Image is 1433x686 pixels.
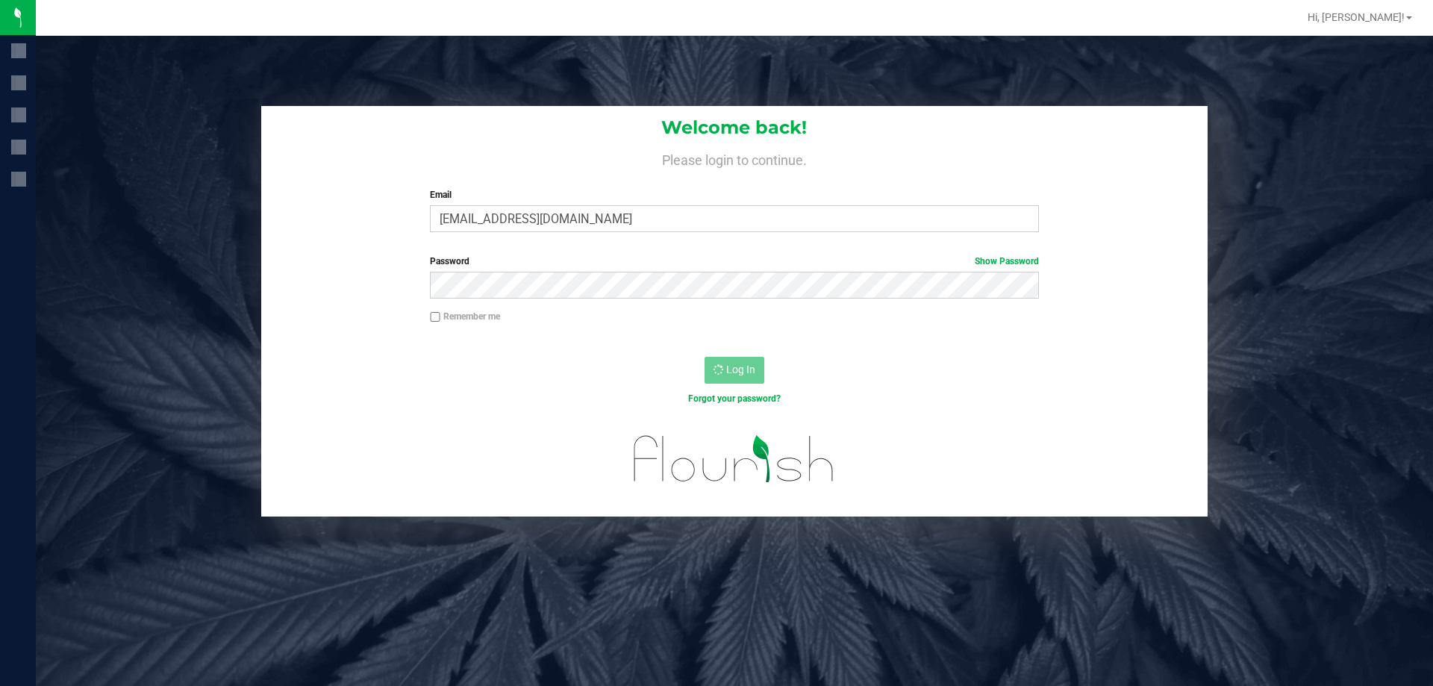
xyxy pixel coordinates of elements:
[430,312,440,322] input: Remember me
[430,310,500,323] label: Remember me
[705,357,764,384] button: Log In
[430,188,1038,202] label: Email
[1308,11,1405,23] span: Hi, [PERSON_NAME]!
[688,393,781,404] a: Forgot your password?
[616,421,852,497] img: flourish_logo.svg
[261,118,1208,137] h1: Welcome back!
[726,364,755,375] span: Log In
[430,256,469,266] span: Password
[975,256,1039,266] a: Show Password
[261,149,1208,167] h4: Please login to continue.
